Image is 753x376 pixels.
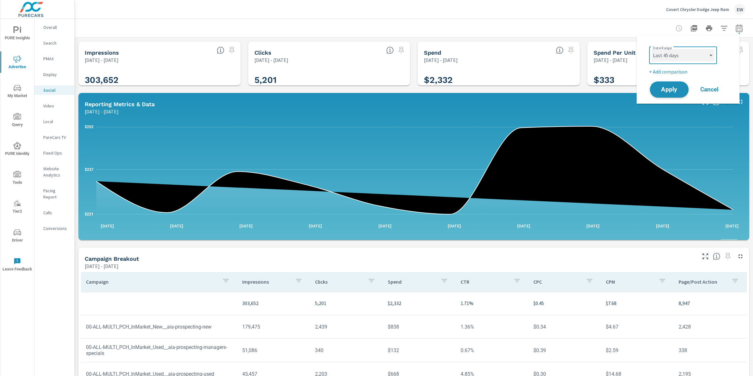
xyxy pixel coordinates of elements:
div: Calls [35,208,74,217]
p: Display [43,71,69,78]
h5: Clicks [254,49,271,56]
p: Conversions [43,225,69,232]
button: Apply [650,81,689,98]
span: The amount of money spent on advertising during the period. [556,46,563,54]
span: Select a preset date range to save this widget [723,251,733,261]
p: [DATE] - [DATE] [85,108,119,115]
p: Pacing Report [43,188,69,200]
h3: $2,332 [424,75,574,85]
td: 340 [310,342,383,358]
text: $237 [85,167,93,172]
td: $2.59 [601,342,674,358]
td: $0.34 [528,319,601,335]
span: My Market [2,84,32,100]
span: Driver [2,229,32,244]
button: Minimize Widget [735,251,745,261]
p: $7.68 [606,299,669,307]
p: Page/Post Action [679,279,726,285]
span: Query [2,113,32,128]
td: 338 [674,342,746,358]
p: CTR [461,279,508,285]
button: Cancel [691,82,728,97]
span: Apply [656,87,682,93]
span: PURE Identity [2,142,32,157]
p: [DATE] [235,223,257,229]
p: + Add comparison [649,68,729,75]
p: [DATE] [721,223,743,229]
p: $0.45 [533,299,596,307]
p: [DATE] - [DATE] [85,262,119,270]
p: [DATE] [166,223,188,229]
p: Local [43,118,69,125]
p: PMAX [43,56,69,62]
h5: Spend [424,49,441,56]
td: 1.36% [456,319,528,335]
span: PURE Insights [2,26,32,42]
span: Leave Feedback [2,258,32,273]
p: [DATE] [374,223,396,229]
td: 51,086 [237,342,310,358]
h3: 303,652 [85,75,234,85]
div: EW [734,4,745,15]
p: Clicks [315,279,363,285]
p: 8,947 [679,299,741,307]
div: nav menu [0,19,34,279]
p: CPC [533,279,581,285]
p: Social [43,87,69,93]
p: Website Analytics [43,166,69,178]
text: $221 [85,212,93,216]
p: [DATE] [304,223,326,229]
td: 179,475 [237,319,310,335]
td: $132 [383,342,456,358]
p: CPM [606,279,654,285]
p: 303,652 [242,299,305,307]
p: Video [43,103,69,109]
div: Local [35,117,74,126]
div: Social [35,85,74,95]
div: PureCars TV [35,133,74,142]
p: 5,201 [315,299,378,307]
p: $2,332 [388,299,451,307]
p: [DATE] - [DATE] [424,56,458,64]
div: Video [35,101,74,111]
td: $4.67 [601,319,674,335]
h5: Spend Per Unit Sold [594,49,650,56]
span: The number of times an ad was shown on your behalf. [217,46,224,54]
p: Campaign [86,279,217,285]
text: $252 [85,125,93,129]
h5: Campaign Breakout [85,255,139,262]
td: 2,428 [674,319,746,335]
div: Overall [35,23,74,32]
div: Fixed Ops [35,148,74,158]
p: [DATE] [652,223,674,229]
p: [DATE] [96,223,118,229]
span: The number of times an ad was clicked by a consumer. [386,46,394,54]
p: Fixed Ops [43,150,69,156]
div: Display [35,70,74,79]
span: Tools [2,171,32,186]
td: 2,439 [310,319,383,335]
span: Select a preset date range to save this widget [735,45,745,55]
td: 00-ALL-MULTI_PCH_InMarket_Used__aia-prospecting-managers-specials [81,339,237,361]
p: [DATE] [582,223,604,229]
div: Pacing Report [35,186,74,202]
h5: Reporting Metrics & Data [85,101,155,107]
h5: Impressions [85,49,119,56]
p: PureCars TV [43,134,69,140]
p: Spend [388,279,435,285]
div: Website Analytics [35,164,74,180]
p: [DATE] [513,223,535,229]
h3: 5,201 [254,75,404,85]
span: Cancel [697,87,722,92]
p: Overall [43,24,69,30]
p: Covert Chrysler Dodge Jeep Ram [666,7,729,12]
button: Minimize Widget [735,97,745,107]
td: $0.39 [528,342,601,358]
p: [DATE] - [DATE] [594,56,627,64]
p: 1.71% [461,299,523,307]
p: Search [43,40,69,46]
span: Select a preset date range to save this widget [227,45,237,55]
p: [DATE] [443,223,465,229]
button: Make Fullscreen [700,251,710,261]
button: "Export Report to PDF" [688,22,700,35]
